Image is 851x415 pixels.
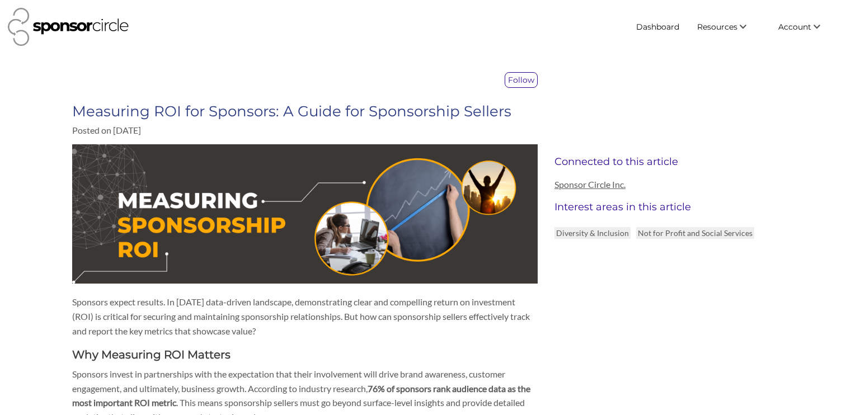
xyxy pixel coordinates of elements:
img: Sponsor Circle Logo [8,8,129,46]
p: Not for Profit and Social Services [636,227,754,239]
li: Resources [688,17,769,37]
h3: Connected to this article [554,155,779,168]
p: Sponsors expect results. In [DATE] data-driven landscape, demonstrating clear and compelling retu... [72,295,538,338]
h3: Interest areas in this article [554,201,779,213]
h3: Measuring ROI for Sponsors: A Guide for Sponsorship Sellers [72,102,538,120]
img: nepg7lcsxbryalva4pg5.png [72,144,538,284]
p: Follow [505,73,537,87]
h2: Why Measuring ROI Matters [72,347,538,362]
a: Sponsor Circle Inc. [554,179,779,190]
span: Resources [697,22,737,32]
p: Diversity & Inclusion [554,227,631,239]
span: Account [778,22,811,32]
p: Posted on [DATE] [72,125,538,135]
a: Dashboard [627,17,688,37]
li: Account [769,17,843,37]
